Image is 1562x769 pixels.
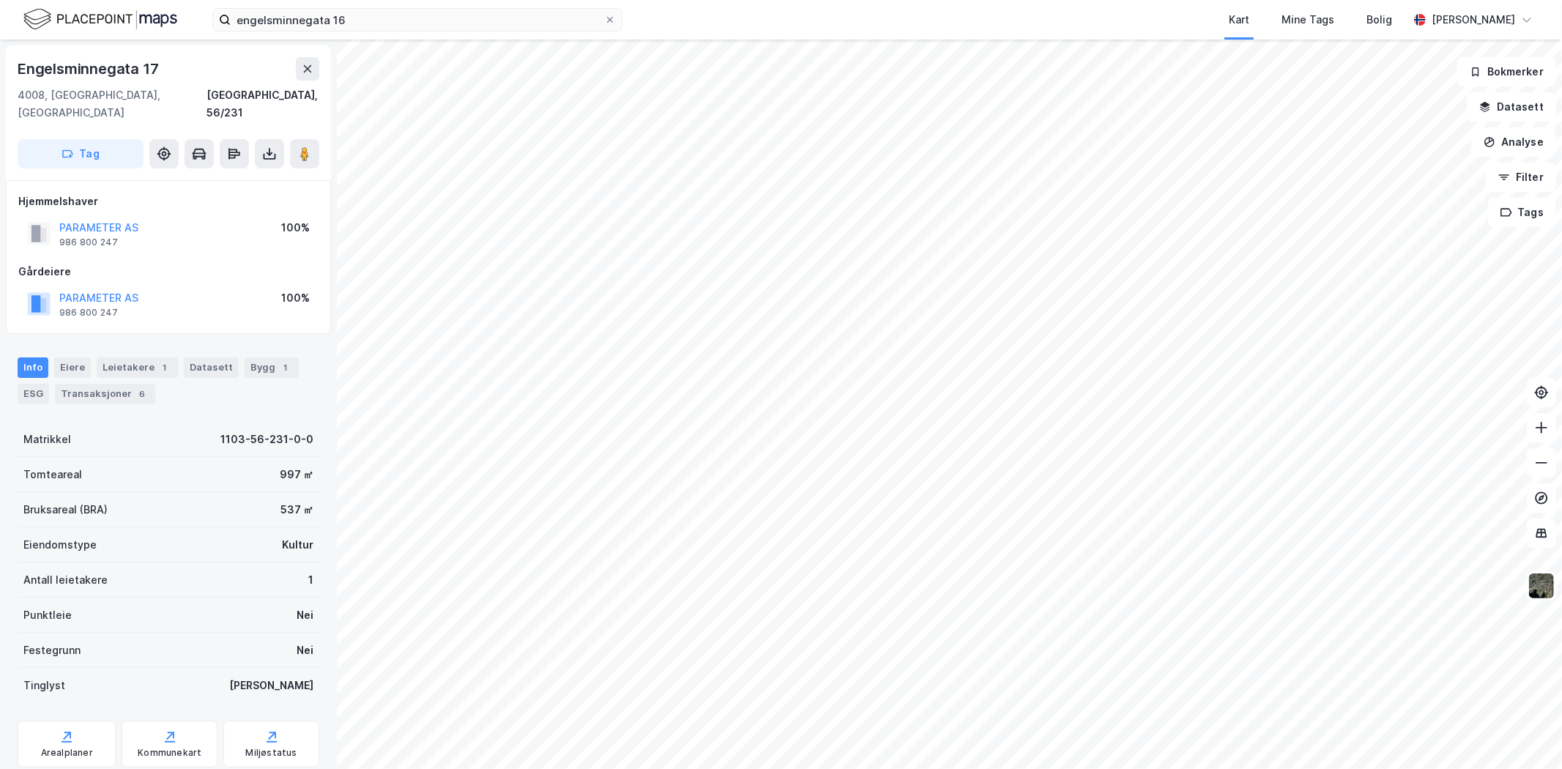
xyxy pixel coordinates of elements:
[1467,92,1556,122] button: Datasett
[281,219,310,237] div: 100%
[1457,57,1556,86] button: Bokmerker
[18,57,161,81] div: Engelsminnegata 17
[1489,699,1562,769] iframe: Chat Widget
[23,571,108,589] div: Antall leietakere
[1528,572,1555,600] img: 9k=
[280,466,313,483] div: 997 ㎡
[59,237,118,248] div: 986 800 247
[297,606,313,624] div: Nei
[18,263,319,281] div: Gårdeiere
[278,360,293,375] div: 1
[18,86,207,122] div: 4008, [GEOGRAPHIC_DATA], [GEOGRAPHIC_DATA]
[157,360,172,375] div: 1
[23,501,108,519] div: Bruksareal (BRA)
[18,357,48,378] div: Info
[282,536,313,554] div: Kultur
[135,387,149,401] div: 6
[297,642,313,659] div: Nei
[23,642,81,659] div: Festegrunn
[138,747,201,759] div: Kommunekart
[1229,11,1249,29] div: Kart
[23,606,72,624] div: Punktleie
[231,9,604,31] input: Søk på adresse, matrikkel, gårdeiere, leietakere eller personer
[18,139,144,168] button: Tag
[41,747,93,759] div: Arealplaner
[1486,163,1556,192] button: Filter
[245,357,299,378] div: Bygg
[281,289,310,307] div: 100%
[1432,11,1515,29] div: [PERSON_NAME]
[54,357,91,378] div: Eiere
[1282,11,1334,29] div: Mine Tags
[18,193,319,210] div: Hjemmelshaver
[97,357,178,378] div: Leietakere
[55,384,155,404] div: Transaksjoner
[1471,127,1556,157] button: Analyse
[23,431,71,448] div: Matrikkel
[59,307,118,319] div: 986 800 247
[23,466,82,483] div: Tomteareal
[23,7,177,32] img: logo.f888ab2527a4732fd821a326f86c7f29.svg
[229,677,313,694] div: [PERSON_NAME]
[23,677,65,694] div: Tinglyst
[1366,11,1392,29] div: Bolig
[220,431,313,448] div: 1103-56-231-0-0
[207,86,319,122] div: [GEOGRAPHIC_DATA], 56/231
[280,501,313,519] div: 537 ㎡
[1488,198,1556,227] button: Tags
[23,536,97,554] div: Eiendomstype
[308,571,313,589] div: 1
[184,357,239,378] div: Datasett
[18,384,49,404] div: ESG
[246,747,297,759] div: Miljøstatus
